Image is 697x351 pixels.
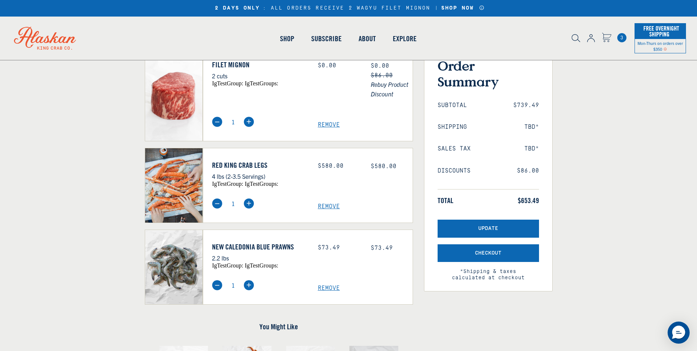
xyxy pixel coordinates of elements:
p: 2.2 lbs [212,253,307,263]
div: $0.00 [318,62,360,69]
span: igTestGroup: [212,80,243,86]
img: plus [244,198,254,209]
a: Cart [617,33,626,42]
span: igTestGroup: [212,262,243,269]
a: Announcement Bar Modal [479,5,485,10]
div: $580.00 [318,163,360,170]
strong: SHOP NOW [441,5,474,11]
span: $73.49 [371,245,393,251]
img: Red King Crab Legs - 4 lbs (2-3.5 Servings) [145,148,203,223]
a: Subscribe [303,18,350,60]
button: Checkout [438,244,539,262]
div: $73.49 [318,244,360,251]
span: $0.00 [371,63,389,69]
span: $580.00 [371,163,396,170]
a: Remove [318,285,413,292]
span: Shipping Notice Icon [664,46,667,52]
span: Free Overnight Shipping [642,23,679,40]
p: 2 cuts [212,71,307,81]
a: Remove [318,121,413,128]
span: Shipping [438,124,467,131]
span: 3 [617,33,626,42]
span: igTestGroups: [245,262,278,269]
img: New Caledonia Blue Prawns - 2.2 lbs [145,230,203,304]
span: Discounts [438,167,471,174]
img: plus [244,117,254,127]
span: Total [438,196,453,205]
a: Filet Mignon [212,60,307,69]
a: Shop [272,18,303,60]
span: $653.49 [518,196,539,205]
span: $86.00 [517,167,539,174]
span: igTestGroups: [245,80,278,86]
h3: Order Summary [438,58,539,89]
a: New Caledonia Blue Prawns [212,242,307,251]
img: plus [244,280,254,290]
span: $739.49 [513,102,539,109]
img: minus [212,117,222,127]
div: : ALL ORDERS RECEIVE 2 WAGYU FILET MIGNON | [212,5,485,11]
a: Explore [384,18,425,60]
p: 4 lbs (2-3.5 Servings) [212,171,307,181]
span: Subtotal [438,102,467,109]
img: Filet Mignon - 2 cuts [145,48,203,141]
div: Messenger Dummy Widget [668,322,690,344]
s: $86.00 [371,72,393,79]
span: Rebuy Product Discount [371,79,413,99]
img: search [572,34,580,42]
img: minus [212,280,222,290]
span: Sales Tax [438,145,471,152]
a: Remove [318,203,413,210]
span: igTestGroup: [212,181,243,187]
span: Update [478,226,498,232]
span: Mon-Thurs on orders over $350 [637,40,683,52]
strong: 2 DAYS ONLY [215,5,260,11]
img: account [587,34,595,42]
span: Checkout [475,250,502,256]
a: SHOP NOW [439,5,477,11]
a: Cart [602,33,611,43]
span: *Shipping & taxes calculated at checkout [438,262,539,281]
a: About [350,18,384,60]
a: Red King Crab Legs [212,161,307,170]
button: Update [438,220,539,238]
h4: You Might Like [145,322,413,331]
span: igTestGroups: [245,181,278,187]
img: Alaskan King Crab Co. logo [4,17,86,60]
img: minus [212,198,222,209]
